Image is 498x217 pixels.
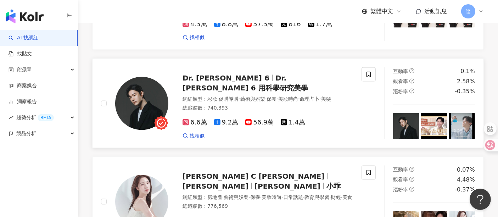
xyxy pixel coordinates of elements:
span: 繁體中文 [370,7,393,15]
span: · [217,96,219,102]
span: 命理占卜 [300,96,319,102]
span: 藝術與娛樂 [224,194,248,200]
span: rise [9,115,13,120]
div: 總追蹤數 ： 776,569 [183,203,353,210]
img: post-image [393,113,419,139]
span: 漲粉率 [393,89,408,94]
span: 教育與學習 [304,194,329,200]
span: 趨勢分析 [16,110,54,126]
span: 找相似 [190,133,205,140]
a: searchAI 找網紅 [9,34,38,41]
span: question-circle [409,167,414,172]
span: · [248,194,250,200]
a: 找貼文 [9,50,32,57]
span: 1.4萬 [281,119,305,126]
span: question-circle [409,68,414,73]
span: 找相似 [190,34,205,41]
iframe: Help Scout Beacon - Open [470,189,491,210]
span: question-circle [409,79,414,84]
img: post-image [421,113,447,139]
span: [PERSON_NAME] [183,182,248,190]
span: 小乖 [326,182,341,190]
span: · [303,194,304,200]
div: 總追蹤數 ： 740,393 [183,105,353,112]
span: 活動訊息 [424,8,447,15]
span: 競品分析 [16,126,36,141]
span: Dr. [PERSON_NAME] 6 [183,74,269,82]
div: 網紅類型 ： [183,96,353,103]
span: 57.3萬 [245,21,274,28]
div: -0.35% [455,88,475,95]
span: 4.3萬 [183,21,207,28]
span: · [265,96,267,102]
span: · [260,194,262,200]
span: 達 [466,7,471,15]
div: BETA [38,114,54,121]
span: 漲粉率 [393,187,408,193]
span: 彩妝 [207,96,217,102]
span: 藝術與娛樂 [240,96,265,102]
span: 56.9萬 [245,119,274,126]
span: 觀看率 [393,78,408,84]
span: 財經 [331,194,341,200]
span: 觀看率 [393,177,408,182]
span: 美妝時尚 [262,194,281,200]
span: 1.7萬 [308,21,332,28]
img: KOL Avatar [115,77,168,130]
div: 0.1% [460,67,475,75]
span: 9.2萬 [214,119,239,126]
span: · [276,96,278,102]
span: · [341,194,342,200]
span: 保養 [267,96,276,102]
span: · [281,194,283,200]
span: · [239,96,240,102]
span: question-circle [409,89,414,94]
span: Dr. [PERSON_NAME] 6 用科學研究美學 [183,74,308,92]
span: · [298,96,300,102]
span: 資源庫 [16,62,31,78]
div: 網紅類型 ： [183,194,353,201]
span: 促購導購 [219,96,239,102]
a: 找相似 [183,133,205,140]
span: [PERSON_NAME] C [PERSON_NAME] [183,172,324,180]
a: 洞察報告 [9,98,37,105]
div: -0.37% [455,186,475,194]
img: post-image [449,113,475,139]
span: 816 [281,21,301,28]
span: 房地產 [207,194,222,200]
span: question-circle [409,177,414,182]
span: 互動率 [393,68,408,74]
div: 4.48% [457,176,475,184]
span: 互動率 [393,167,408,172]
a: KOL AvatarDr. [PERSON_NAME] 6Dr. [PERSON_NAME] 6 用科學研究美學網紅類型：彩妝·促購導購·藝術與娛樂·保養·美妝時尚·命理占卜·美髮總追蹤數：74... [92,59,484,148]
span: · [329,194,331,200]
a: 商案媒合 [9,82,37,89]
span: 美髮 [321,96,331,102]
img: logo [6,9,44,23]
span: 美妝時尚 [278,96,298,102]
span: question-circle [409,187,414,192]
span: 6.6萬 [183,119,207,126]
span: · [319,96,321,102]
span: 美食 [342,194,352,200]
span: 日常話題 [283,194,303,200]
a: 找相似 [183,34,205,41]
span: [PERSON_NAME] [254,182,320,190]
div: 0.07% [457,166,475,174]
span: · [222,194,224,200]
span: 8.8萬 [214,21,239,28]
span: 保養 [250,194,260,200]
div: 2.58% [457,78,475,85]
